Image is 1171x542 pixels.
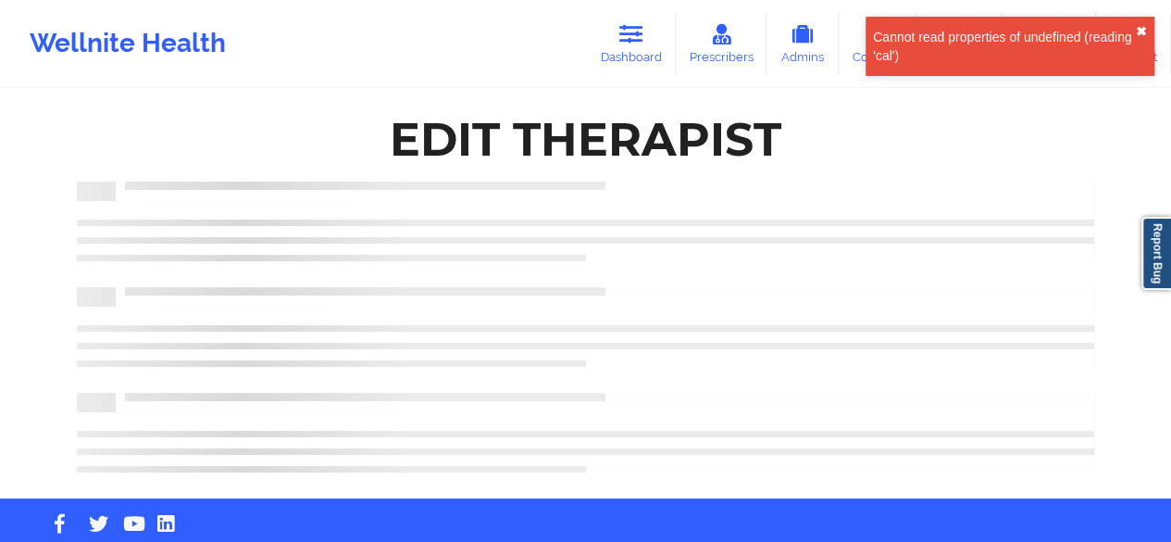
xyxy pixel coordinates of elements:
[839,13,916,74] a: Coaches
[873,28,1136,65] div: Cannot read properties of undefined (reading 'cal')
[390,110,781,169] div: Edit Therapist
[1141,217,1171,290] a: Report Bug
[587,13,676,74] a: Dashboard
[676,13,767,74] a: Prescribers
[766,13,839,74] a: Admins
[1136,24,1147,39] button: close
